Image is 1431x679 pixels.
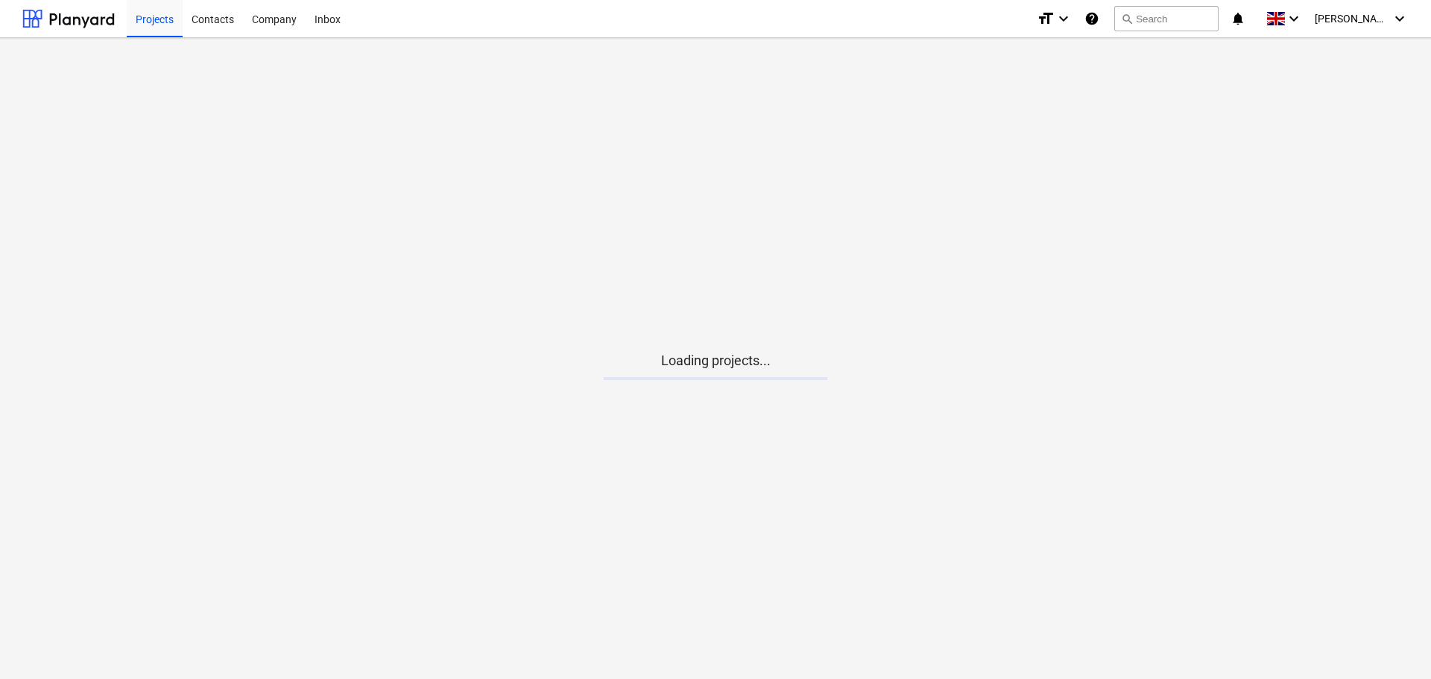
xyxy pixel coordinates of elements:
[1315,13,1389,25] span: [PERSON_NAME]
[1114,6,1219,31] button: Search
[1084,10,1099,28] i: Knowledge base
[1121,13,1133,25] span: search
[1055,10,1073,28] i: keyboard_arrow_down
[1231,10,1245,28] i: notifications
[1285,10,1303,28] i: keyboard_arrow_down
[1037,10,1055,28] i: format_size
[1391,10,1409,28] i: keyboard_arrow_down
[604,352,827,370] p: Loading projects...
